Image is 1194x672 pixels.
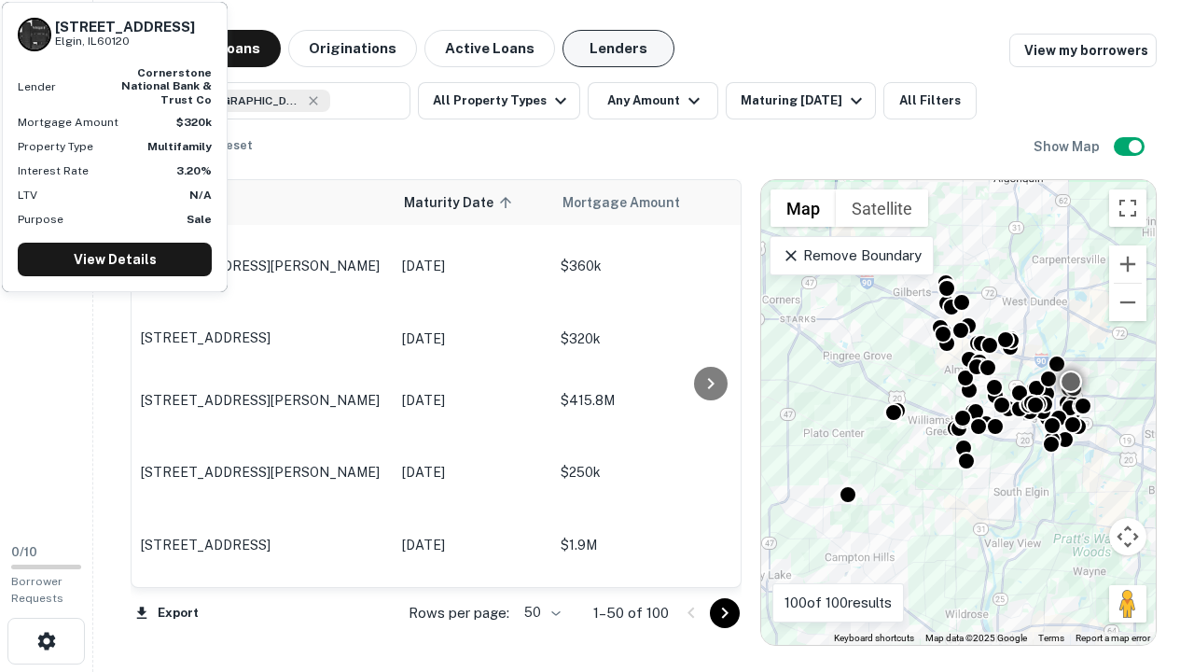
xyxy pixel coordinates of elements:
button: Active Loans [424,30,555,67]
a: View my borrowers [1009,34,1157,67]
strong: Sale [187,213,212,226]
iframe: Chat Widget [1101,523,1194,612]
p: [STREET_ADDRESS][PERSON_NAME] [141,392,383,409]
button: Lenders [562,30,674,67]
p: Remove Boundary [782,245,921,267]
p: Rows per page: [409,602,509,624]
span: Elgin, [GEOGRAPHIC_DATA], [GEOGRAPHIC_DATA] [162,92,302,109]
p: Lender [18,78,56,95]
p: [STREET_ADDRESS][PERSON_NAME] [141,258,383,274]
a: View Details [18,243,212,276]
div: 0 0 [761,180,1156,645]
a: Terms [1038,633,1064,643]
p: $415.8M [561,390,747,411]
div: Maturing [DATE] [741,90,868,112]
strong: Multifamily [147,140,212,153]
a: Report a map error [1076,633,1150,643]
p: $1.9M [561,535,747,555]
th: Location [132,180,393,225]
p: $360k [561,256,747,276]
button: Reset [205,127,265,164]
p: [DATE] [402,535,542,555]
button: Keyboard shortcuts [834,632,914,645]
button: Maturing [DATE] [726,82,876,119]
p: Mortgage Amount [18,114,118,131]
div: 50 [517,599,563,626]
h6: [STREET_ADDRESS] [55,19,195,35]
button: Toggle fullscreen view [1109,189,1146,227]
button: Zoom in [1109,245,1146,283]
img: Google [766,621,827,645]
a: Open this area in Google Maps (opens a new window) [766,621,827,645]
strong: cornerstone national bank & trust co [121,66,212,106]
p: [DATE] [402,462,542,483]
button: Show satellite imagery [836,189,928,227]
p: Interest Rate [18,162,89,179]
p: 1–50 of 100 [593,602,669,624]
p: Elgin, IL60120 [55,33,195,50]
th: Maturity Date [393,180,551,225]
span: Map data ©2025 Google [925,633,1027,643]
p: $250k [561,462,747,483]
button: Go to next page [710,598,740,628]
button: Map camera controls [1109,518,1146,555]
button: Zoom out [1109,284,1146,321]
p: LTV [18,187,37,203]
span: 0 / 10 [11,545,37,559]
p: [DATE] [402,329,542,349]
strong: N/A [189,189,212,202]
p: [STREET_ADDRESS][PERSON_NAME] [141,464,383,481]
span: Mortgage Amount [562,191,704,214]
span: Maturity Date [404,191,518,214]
p: [DATE] [402,390,542,411]
button: All Filters [883,82,977,119]
p: [DATE] [402,256,542,276]
p: $320k [561,329,747,349]
p: Property Type [18,138,93,155]
button: All Property Types [418,82,580,119]
button: Export [131,599,203,627]
strong: 3.20% [176,164,212,177]
button: Any Amount [588,82,718,119]
th: Mortgage Amount [551,180,757,225]
button: Originations [288,30,417,67]
p: [STREET_ADDRESS] [141,329,383,346]
p: 100 of 100 results [784,592,892,614]
p: Purpose [18,211,63,228]
p: [STREET_ADDRESS] [141,537,383,553]
button: Show street map [771,189,836,227]
span: Borrower Requests [11,575,63,605]
h6: Show Map [1034,136,1103,157]
strong: $320k [176,116,212,129]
